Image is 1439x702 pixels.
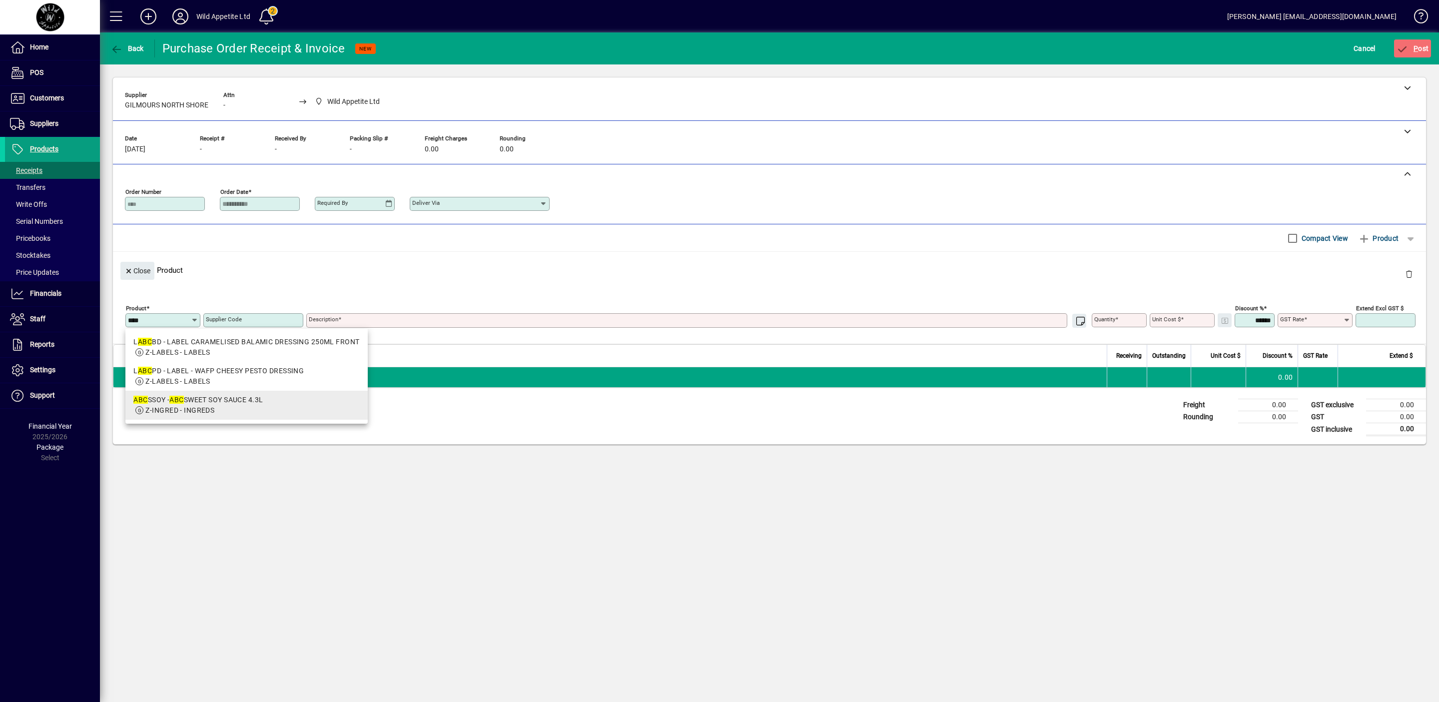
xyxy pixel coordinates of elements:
[164,7,196,25] button: Profile
[10,217,63,225] span: Serial Numbers
[5,162,100,179] a: Receipts
[327,96,380,107] span: Wild Appetite Ltd
[196,8,250,24] div: Wild Appetite Ltd
[359,45,372,52] span: NEW
[220,188,248,195] mat-label: Order date
[118,266,157,275] app-page-header-button: Close
[145,348,210,356] span: Z-LABELS - LABELS
[5,281,100,306] a: Financials
[30,366,55,374] span: Settings
[312,95,384,108] span: Wild Appetite Ltd
[5,358,100,383] a: Settings
[5,307,100,332] a: Staff
[10,268,59,276] span: Price Updates
[133,396,147,404] em: ABC
[100,39,155,57] app-page-header-button: Back
[1397,269,1421,278] app-page-header-button: Delete
[275,145,277,153] span: -
[30,94,64,102] span: Customers
[10,234,50,242] span: Pricebooks
[1354,40,1376,56] span: Cancel
[1178,399,1238,411] td: Freight
[5,247,100,264] a: Stocktakes
[1152,316,1181,323] mat-label: Unit Cost $
[10,166,42,174] span: Receipts
[1366,423,1426,436] td: 0.00
[1246,367,1298,387] td: 0.00
[1152,350,1186,361] span: Outstanding
[126,305,146,312] mat-label: Product
[133,337,359,347] div: L BD - LABEL CARAMELISED BALAMIC DRESSING 250ML FRONT
[125,188,161,195] mat-label: Order number
[1116,350,1142,361] span: Receiving
[125,101,208,109] span: GILMOURS NORTH SHORE
[10,251,50,259] span: Stocktakes
[1356,305,1404,312] mat-label: Extend excl GST $
[1414,44,1418,52] span: P
[1300,233,1348,243] label: Compact View
[28,422,72,430] span: Financial Year
[500,145,514,153] span: 0.00
[120,262,154,280] button: Close
[10,183,45,191] span: Transfers
[30,68,43,76] span: POS
[5,35,100,60] a: Home
[5,86,100,111] a: Customers
[206,316,242,323] mat-label: Supplier Code
[200,145,202,153] span: -
[1235,305,1264,312] mat-label: Discount %
[223,101,225,109] span: -
[1280,316,1304,323] mat-label: GST rate
[30,43,48,51] span: Home
[125,333,367,362] mat-option: LABCBD - LABEL CARAMELISED BALAMIC DRESSING 250ML FRONT
[1366,411,1426,423] td: 0.00
[5,332,100,357] a: Reports
[350,145,352,153] span: -
[30,119,58,127] span: Suppliers
[125,362,367,391] mat-option: LABCPD - LABEL - WAFP CHEESY PESTO DRESSING
[1303,350,1328,361] span: GST Rate
[132,7,164,25] button: Add
[1394,39,1432,57] button: Post
[1407,2,1427,34] a: Knowledge Base
[125,145,145,153] span: [DATE]
[145,406,214,414] span: Z-INGRED - INGREDS
[30,340,54,348] span: Reports
[110,44,144,52] span: Back
[1306,423,1366,436] td: GST inclusive
[425,145,439,153] span: 0.00
[30,145,58,153] span: Products
[1238,399,1298,411] td: 0.00
[309,316,338,323] mat-label: Description
[30,289,61,297] span: Financials
[30,391,55,399] span: Support
[1306,399,1366,411] td: GST exclusive
[5,264,100,281] a: Price Updates
[125,391,367,420] mat-option: ABCSSOY - ABC SWEET SOY SAUCE 4.3L
[133,366,359,376] div: L PD - LABEL - WAFP CHEESY PESTO DRESSING
[30,315,45,323] span: Staff
[1390,350,1413,361] span: Extend $
[5,196,100,213] a: Write Offs
[169,396,183,404] em: ABC
[1397,262,1421,286] button: Delete
[1094,316,1115,323] mat-label: Quantity
[1306,411,1366,423] td: GST
[5,111,100,136] a: Suppliers
[133,395,359,405] div: SSOY - SWEET SOY SAUCE 4.3L
[1211,350,1241,361] span: Unit Cost $
[317,199,348,206] mat-label: Required by
[5,383,100,408] a: Support
[113,252,1426,288] div: Product
[5,230,100,247] a: Pricebooks
[412,199,440,206] mat-label: Deliver via
[5,179,100,196] a: Transfers
[36,443,63,451] span: Package
[1351,39,1378,57] button: Cancel
[162,40,345,56] div: Purchase Order Receipt & Invoice
[145,377,210,385] span: Z-LABELS - LABELS
[1178,411,1238,423] td: Rounding
[138,338,152,346] em: ABC
[138,367,152,375] em: ABC
[108,39,146,57] button: Back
